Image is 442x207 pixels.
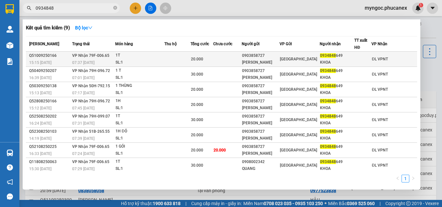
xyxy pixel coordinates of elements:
div: Q52108250225 [29,143,70,150]
img: warehouse-icon [6,150,13,156]
img: logo-vxr [6,4,14,14]
div: 1 GÓI [116,143,164,150]
span: 15:15 [DATE] [29,60,51,65]
span: VP Nhận [371,42,387,46]
span: right [411,176,415,180]
div: 649 [320,159,354,165]
div: 649 [320,113,354,120]
img: warehouse-icon [6,42,13,49]
div: Q52308250103 [29,128,70,135]
span: [PERSON_NAME] [29,42,59,46]
div: KHOA [320,105,354,111]
span: 15:13 [DATE] [29,91,51,95]
span: Tổng cước [191,42,209,46]
span: left [396,176,400,180]
span: TT xuất HĐ [354,38,367,50]
span: 16:39 [DATE] [29,76,51,80]
span: Trạng thái [72,42,90,46]
div: SL: 1 [116,165,164,172]
span: 14:19 [DATE] [29,136,51,141]
div: 649 [320,128,354,135]
div: 1T [116,52,164,59]
div: SL: 1 [116,74,164,81]
button: Bộ lọcdown [70,23,98,33]
span: message [7,193,13,200]
span: ĐL VPNT [372,118,388,122]
div: [PERSON_NAME] [242,105,279,111]
span: 16:24 [DATE] [29,121,51,126]
span: 07:24 [DATE] [72,151,94,156]
div: 1 T [116,67,164,74]
img: solution-icon [6,58,13,65]
div: 0903858727 [242,143,279,150]
span: 0934848 [320,99,336,103]
div: 1T [116,113,164,120]
div: [PERSON_NAME] [242,89,279,96]
span: 30.000 [191,163,203,168]
div: KHOA [320,150,354,157]
div: [PERSON_NAME] [242,120,279,127]
span: search [27,6,31,10]
div: 1H ĐỎ [116,128,164,135]
div: KHOA [320,74,354,81]
span: VP Nhận 51B-265.55 [72,129,110,134]
div: SL: 1 [116,120,164,127]
div: 1T [116,158,164,165]
span: [GEOGRAPHIC_DATA] [280,148,317,152]
span: 07:45 [DATE] [72,106,94,110]
span: 20.000 [191,102,203,107]
div: SL: 1 [116,105,164,112]
li: Previous Page [394,175,402,182]
div: SL: 1 [116,135,164,142]
div: Q50409250207 [29,67,70,74]
span: 30.000 [191,118,203,122]
span: 07:37 [DATE] [72,60,94,65]
div: 0908002342 [242,159,279,165]
input: Tìm tên, số ĐT hoặc mã đơn [36,5,112,12]
span: VP Nhận 79H-096.72 [72,99,110,103]
span: ĐL VPNT [372,102,388,107]
div: 0903858727 [242,113,279,120]
div: Q52508250202 [29,113,70,120]
li: 1 [402,175,409,182]
div: KHOA [320,120,354,127]
span: 20.000 [191,87,203,92]
span: Thu hộ [164,42,177,46]
div: 649 [320,143,354,150]
span: [GEOGRAPHIC_DATA] [280,118,317,122]
li: Next Page [409,175,417,182]
h3: Kết quả tìm kiếm ( 9 ) [26,25,70,31]
div: 649 [320,83,354,89]
span: VP Nhận 79H-099.07 [72,114,110,119]
span: [GEOGRAPHIC_DATA] [280,87,317,92]
span: 16:33 [DATE] [29,151,51,156]
div: 649 [320,67,354,74]
div: KHOA [320,135,354,142]
div: 649 [320,52,354,59]
div: SL: 1 [116,59,164,66]
span: VP Nhận 79H-096.72 [72,68,110,73]
span: 0934848 [320,114,336,119]
span: Món hàng [115,42,133,46]
div: 0903858727 [242,83,279,89]
div: KHOA [320,165,354,172]
div: [PERSON_NAME] [242,74,279,81]
span: VP Gửi [280,42,292,46]
div: QUANG [242,165,279,172]
div: KHOA [320,59,354,66]
span: VP Nhận 79F-006.65 [72,144,109,149]
span: 0934848 [320,129,336,134]
span: 07:31 [DATE] [72,121,94,126]
div: [PERSON_NAME] [242,135,279,142]
span: [GEOGRAPHIC_DATA] [280,57,317,61]
strong: Bộ lọc [75,25,93,30]
span: 07:01 [DATE] [72,76,94,80]
div: 0903858727 [242,67,279,74]
div: SL: 1 [116,89,164,97]
span: 0934848 [320,144,336,149]
div: 1H [116,98,164,105]
span: 30.000 [191,72,203,77]
span: 20.000 [191,57,203,61]
div: 0903858727 [242,128,279,135]
span: 07:29 [DATE] [72,167,94,171]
